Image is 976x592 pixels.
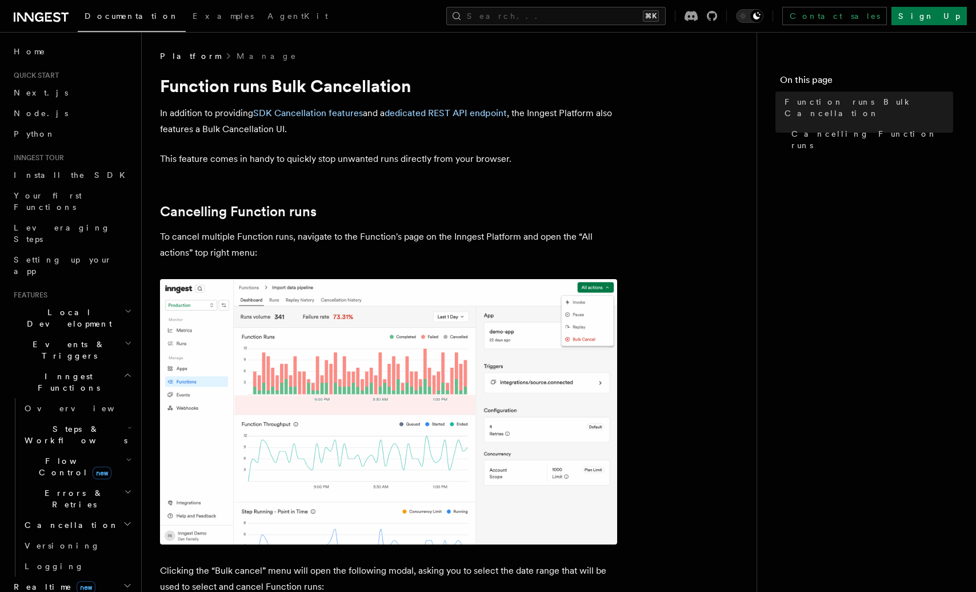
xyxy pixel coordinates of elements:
[20,419,134,451] button: Steps & Workflows
[20,398,134,419] a: Overview
[160,151,617,167] p: This feature comes in handy to quickly stop unwanted runs directly from your browser.
[14,170,132,180] span: Install the SDK
[261,3,335,31] a: AgentKit
[85,11,179,21] span: Documentation
[193,11,254,21] span: Examples
[253,108,363,118] a: SDK Cancellation features
[9,302,134,334] button: Local Development
[20,483,134,515] button: Errors & Retries
[14,88,68,97] span: Next.js
[9,71,59,80] span: Quick start
[446,7,666,25] button: Search...⌘K
[25,562,84,571] span: Logging
[25,541,100,550] span: Versioning
[736,9,763,23] button: Toggle dark mode
[160,76,617,96] h1: Function runs Bulk Cancellation
[160,204,317,220] a: Cancelling Function runs
[160,279,617,545] img: The bulk cancellation button can be found from a Function page, in the top right menu.
[9,371,123,394] span: Inngest Functions
[782,7,887,25] a: Contact sales
[891,7,967,25] a: Sign Up
[25,404,142,413] span: Overview
[14,255,112,276] span: Setting up your app
[20,423,127,446] span: Steps & Workflows
[14,223,110,244] span: Leveraging Steps
[186,3,261,31] a: Examples
[643,10,659,22] kbd: ⌘K
[14,191,82,212] span: Your first Functions
[385,108,507,118] a: dedicated REST API endpoint
[9,82,134,103] a: Next.js
[20,487,124,510] span: Errors & Retries
[9,334,134,366] button: Events & Triggers
[160,105,617,137] p: In addition to providing and a , the Inngest Platform also features a Bulk Cancellation UI.
[20,535,134,556] a: Versioning
[93,467,111,479] span: new
[14,109,68,118] span: Node.js
[237,50,297,62] a: Manage
[785,96,953,119] span: Function runs Bulk Cancellation
[9,165,134,185] a: Install the SDK
[9,153,64,162] span: Inngest tour
[780,92,953,124] a: Function runs Bulk Cancellation
[14,46,46,57] span: Home
[160,50,221,62] span: Platform
[20,451,134,483] button: Flow Controlnew
[9,291,47,300] span: Features
[9,103,134,124] a: Node.js
[78,3,186,32] a: Documentation
[267,11,328,21] span: AgentKit
[20,556,134,577] a: Logging
[9,398,134,577] div: Inngest Functions
[14,129,55,138] span: Python
[9,339,125,361] span: Events & Triggers
[9,41,134,62] a: Home
[9,249,134,281] a: Setting up your app
[20,455,126,478] span: Flow Control
[20,519,119,531] span: Cancellation
[9,307,125,329] span: Local Development
[9,217,134,249] a: Leveraging Steps
[9,185,134,217] a: Your first Functions
[9,124,134,144] a: Python
[791,128,953,151] span: Cancelling Function runs
[20,515,134,535] button: Cancellation
[9,366,134,398] button: Inngest Functions
[780,73,953,92] h4: On this page
[787,124,953,156] a: Cancelling Function runs
[160,229,617,261] p: To cancel multiple Function runs, navigate to the Function's page on the Inngest Platform and ope...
